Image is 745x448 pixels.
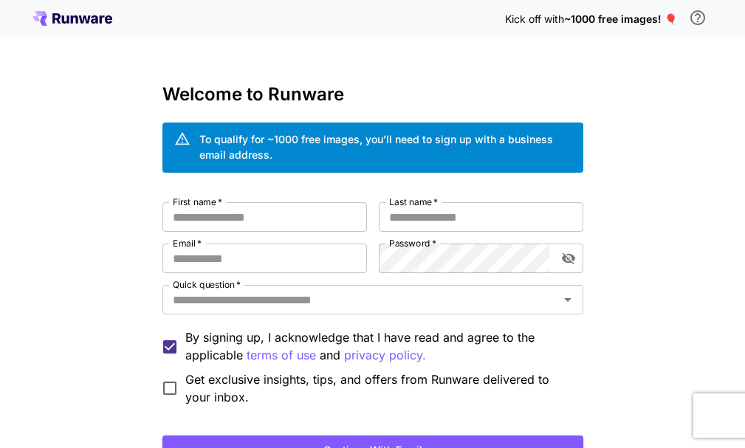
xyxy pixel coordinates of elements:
button: In order to qualify for free credit, you need to sign up with a business email address and click ... [683,3,713,32]
h3: Welcome to Runware [162,84,583,105]
p: By signing up, I acknowledge that I have read and agree to the applicable and [185,328,571,365]
label: Last name [389,196,438,208]
label: First name [173,196,222,208]
button: Open [557,289,578,310]
button: By signing up, I acknowledge that I have read and agree to the applicable terms of use and [344,346,426,365]
div: To qualify for ~1000 free images, you’ll need to sign up with a business email address. [199,131,571,162]
span: Get exclusive insights, tips, and offers from Runware delivered to your inbox. [185,371,571,406]
button: toggle password visibility [555,245,582,272]
label: Password [389,237,436,249]
span: ~1000 free images! 🎈 [564,13,677,25]
button: By signing up, I acknowledge that I have read and agree to the applicable and privacy policy. [247,346,316,365]
p: privacy policy. [344,346,426,365]
label: Email [173,237,202,249]
p: terms of use [247,346,316,365]
label: Quick question [173,278,241,291]
span: Kick off with [505,13,564,25]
